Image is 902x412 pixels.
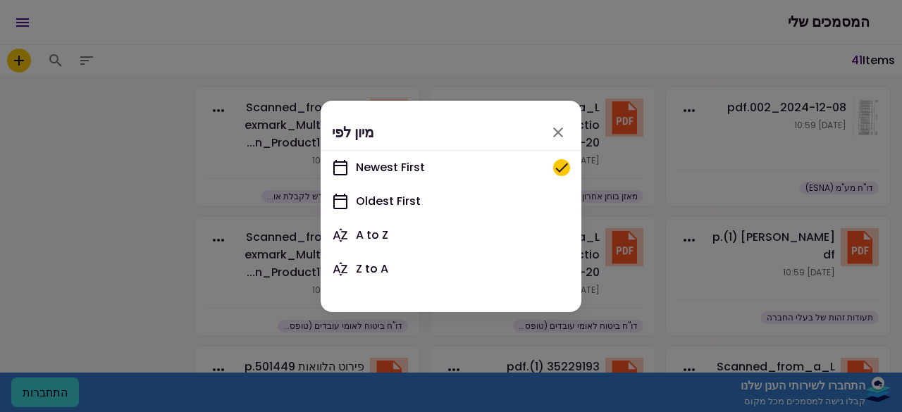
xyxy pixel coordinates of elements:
[356,226,388,244] span: A to Z
[321,101,581,151] div: מיון לפי
[356,260,388,277] span: Z to A
[356,192,421,210] span: Oldest First
[546,120,570,144] button: Ok, close
[356,158,425,176] span: Newest First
